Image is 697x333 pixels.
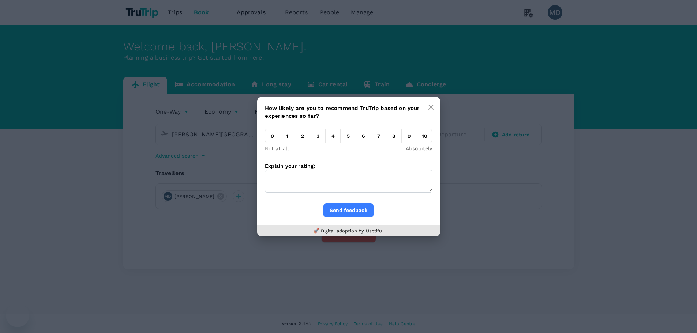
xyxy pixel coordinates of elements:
[280,129,295,143] em: 1
[311,129,326,143] em: 3
[295,129,310,143] em: 2
[356,129,371,143] em: 6
[402,129,417,143] em: 9
[265,145,289,152] p: Not at all
[323,203,374,217] button: Send feedback
[265,129,280,143] em: 0
[313,228,384,234] a: 🚀 Digital adoption by Usetiful
[406,145,432,152] p: Absolutely
[265,163,315,169] label: Explain your rating:
[387,129,402,143] em: 8
[371,129,386,143] em: 7
[417,129,432,143] em: 10
[265,105,420,119] span: How likely are you to recommend TruTrip based on your experiences so far?
[326,129,341,143] em: 4
[341,129,356,143] em: 5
